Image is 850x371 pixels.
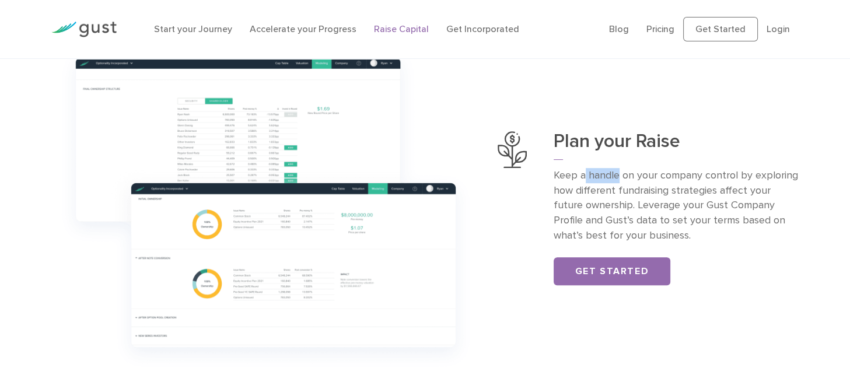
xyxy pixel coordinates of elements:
a: Get Incorporated [446,23,519,34]
img: Plan Your Raise [498,131,527,168]
a: Login [767,23,790,34]
a: Accelerate your Progress [250,23,356,34]
a: Raise Capital [374,23,429,34]
a: Blog [609,23,629,34]
p: Keep a handle on your company control by exploring how different fundraising strategies affect yo... [554,168,799,244]
h3: Plan your Raise [554,131,799,160]
a: Get Started [554,257,670,285]
a: Pricing [646,23,674,34]
a: Get Started [683,17,758,41]
a: Start your Journey [154,23,232,34]
img: Gust Logo [51,22,117,37]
